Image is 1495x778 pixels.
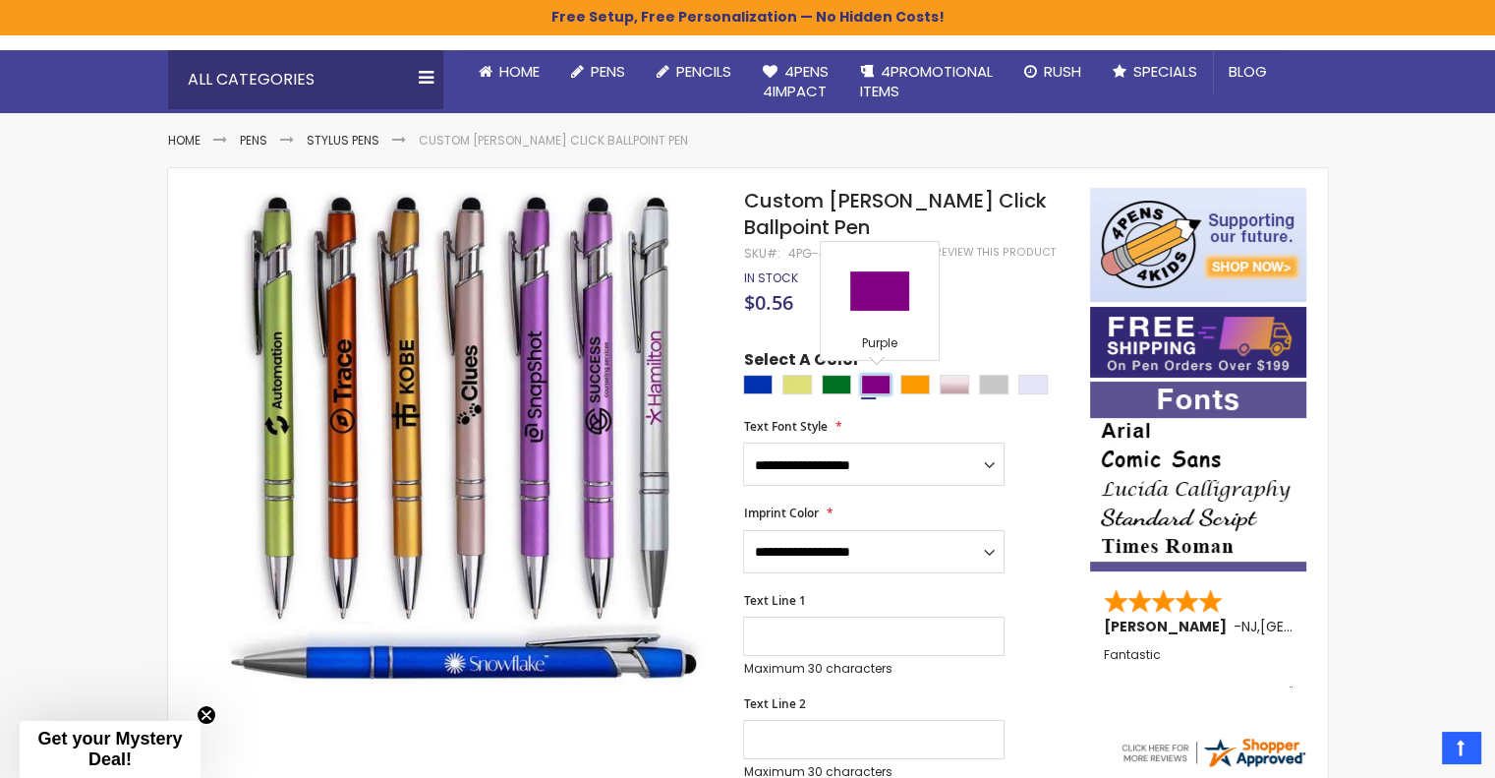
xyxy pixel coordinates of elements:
[861,375,891,394] div: Purple
[168,132,201,149] a: Home
[900,375,930,394] div: Orange
[979,375,1008,394] div: Silver
[743,187,1046,241] span: Custom [PERSON_NAME] Click Ballpoint Pen
[206,186,717,696] img: Custom Alex II Click Ballpoint Pen
[743,418,827,435] span: Text Font Style
[1104,617,1234,636] span: [PERSON_NAME]
[591,61,625,82] span: Pens
[743,245,779,262] strong: SKU
[1234,617,1405,636] span: - ,
[743,695,805,712] span: Text Line 2
[860,61,993,101] span: 4PROMOTIONAL ITEMS
[1104,648,1294,690] div: Fantastic
[743,289,792,316] span: $0.56
[743,269,797,286] span: In stock
[1119,735,1307,770] img: 4pens.com widget logo
[1090,307,1306,378] img: Free shipping on orders over $199
[1119,757,1307,774] a: 4pens.com certificate URL
[1241,617,1257,636] span: NJ
[743,505,818,521] span: Imprint Color
[641,50,747,93] a: Pencils
[747,50,844,114] a: 4Pens4impact
[826,335,934,355] div: Purple
[1018,375,1048,394] div: Lavender
[676,61,731,82] span: Pencils
[743,270,797,286] div: Availability
[37,729,182,769] span: Get your Mystery Deal!
[1008,50,1097,93] a: Rush
[20,721,201,778] div: Get your Mystery Deal!Close teaser
[743,349,859,376] span: Select A Color
[940,375,969,394] div: Rose Gold
[1133,61,1197,82] span: Specials
[743,661,1005,677] p: Maximum 30 characters
[743,592,805,609] span: Text Line 1
[463,50,555,93] a: Home
[197,705,216,725] button: Close teaser
[1097,50,1213,93] a: Specials
[848,245,1055,260] a: Be the first to review this product
[844,50,1008,114] a: 4PROMOTIONALITEMS
[307,132,379,149] a: Stylus Pens
[240,132,267,149] a: Pens
[1213,50,1283,93] a: Blog
[787,246,848,262] div: 4PG-4687
[555,50,641,93] a: Pens
[1044,61,1081,82] span: Rush
[763,61,829,101] span: 4Pens 4impact
[743,375,773,394] div: Blue
[499,61,540,82] span: Home
[1229,61,1267,82] span: Blog
[419,133,688,149] li: Custom [PERSON_NAME] Click Ballpoint Pen
[1090,382,1306,571] img: font-personalization-examples
[782,375,812,394] div: Gold
[822,375,851,394] div: Green
[1090,188,1306,302] img: 4pens 4 kids
[1260,617,1405,636] span: [GEOGRAPHIC_DATA]
[1333,725,1495,778] iframe: Google Customer Reviews
[168,50,443,109] div: All Categories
